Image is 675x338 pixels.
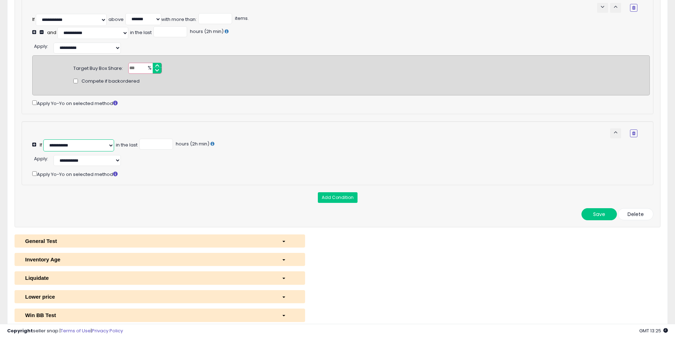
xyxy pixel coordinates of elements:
[34,155,47,162] span: Apply
[34,43,47,50] span: Apply
[15,234,305,248] button: General Test
[130,29,152,36] div: in the last
[20,256,276,263] div: Inventory Age
[15,290,305,303] button: Lower price
[32,99,650,107] div: Apply Yo-Yo on selected method
[189,28,224,35] span: hours (2h min)
[20,293,276,300] div: Lower price
[15,271,305,284] button: Liquidate
[581,208,617,220] button: Save
[234,15,249,22] span: items.
[175,140,209,147] span: hours (2h min)
[597,3,608,13] button: keyboard_arrow_down
[61,327,91,334] a: Terms of Use
[612,4,619,10] span: keyboard_arrow_up
[144,63,155,74] span: %
[610,3,621,13] button: keyboard_arrow_up
[318,192,358,203] button: Add Condition
[34,41,48,50] div: :
[632,131,635,135] i: Remove Condition
[7,327,33,334] strong: Copyright
[632,6,635,10] i: Remove Condition
[20,311,276,319] div: Win BB Test
[15,309,305,322] button: Win BB Test
[639,327,668,334] span: 2025-09-17 13:25 GMT
[599,4,606,10] span: keyboard_arrow_down
[73,63,123,72] div: Target Buy Box Share:
[108,16,124,23] div: above
[92,327,123,334] a: Privacy Policy
[116,142,137,149] div: in the last
[7,328,123,334] div: seller snap | |
[612,129,619,136] span: keyboard_arrow_up
[15,253,305,266] button: Inventory Age
[20,237,276,245] div: General Test
[20,274,276,282] div: Liquidate
[34,153,48,162] div: :
[610,128,621,138] button: keyboard_arrow_up
[81,78,140,85] span: Compete if backordered
[618,208,653,220] button: Delete
[161,16,197,23] div: with more than:
[32,170,650,178] div: Apply Yo-Yo on selected method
